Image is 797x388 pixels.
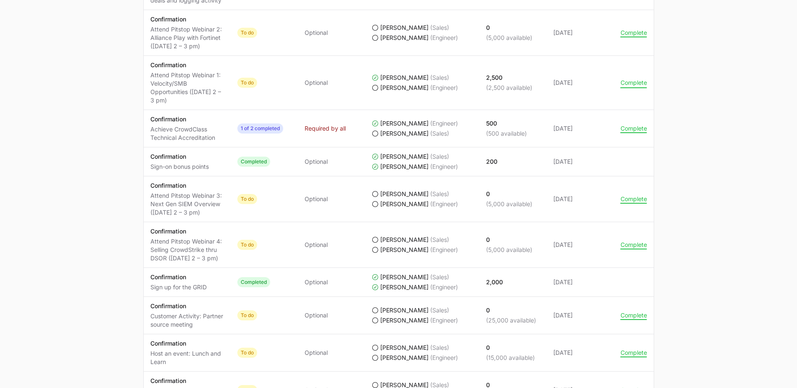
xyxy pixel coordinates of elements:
p: 0 [486,343,535,352]
p: Attend Pitstop Webinar 3: Next Gen SIEM Overview ([DATE] 2 – 3 pm) [150,191,224,217]
span: [PERSON_NAME] [380,190,429,198]
span: [PERSON_NAME] [380,24,429,32]
span: [PERSON_NAME] [380,236,429,244]
span: [DATE] [553,278,607,286]
span: [DATE] [553,29,607,37]
span: [DATE] [553,311,607,320]
p: Confirmation [150,377,224,385]
span: [DATE] [553,195,607,203]
span: [PERSON_NAME] [380,163,429,171]
span: [PERSON_NAME] [380,246,429,254]
p: Confirmation [150,302,224,310]
p: (500 available) [486,129,527,138]
p: (2,500 available) [486,84,532,92]
span: [PERSON_NAME] [380,119,429,128]
span: Optional [305,79,328,87]
p: Confirmation [150,339,224,348]
span: [PERSON_NAME] [380,73,429,82]
p: Host an event: Lunch and Learn [150,349,224,366]
span: (Engineer) [430,84,458,92]
p: 500 [486,119,527,128]
p: (5,000 available) [486,34,532,42]
span: [PERSON_NAME] [380,84,429,92]
span: (Engineer) [430,283,458,291]
span: Optional [305,29,328,37]
span: Optional [305,349,328,357]
span: Optional [305,241,328,249]
span: [PERSON_NAME] [380,354,429,362]
span: [DATE] [553,349,607,357]
p: Confirmation [150,61,224,69]
span: [PERSON_NAME] [380,129,429,138]
span: (Sales) [430,306,449,315]
p: Customer Activity: Partner source meeting [150,312,224,329]
span: (Sales) [430,273,449,281]
span: [PERSON_NAME] [380,306,429,315]
p: Confirmation [150,227,224,236]
span: (Sales) [430,24,449,32]
p: 200 [486,157,497,166]
p: Attend Pitstop Webinar 1: Velocity/SMB Opportunities ([DATE] 2 – 3 pm) [150,71,224,105]
button: Complete [621,79,647,87]
button: Complete [621,312,647,319]
p: Confirmation [150,273,207,281]
span: [DATE] [553,79,607,87]
p: Attend Pitstop Webinar 2: Alliance Play with Fortinet ([DATE] 2 – 3 pm) [150,25,224,50]
span: (Engineer) [430,163,458,171]
p: Achieve CrowdClass Technical Accreditation [150,125,224,142]
p: Sign up for the GRID [150,283,207,291]
p: 0 [486,190,532,198]
span: [DATE] [553,124,607,133]
p: Attend Pitstop Webinar 4: Selling CrowdStrike thru DSOR ([DATE] 2 – 3 pm) [150,237,224,262]
span: [DATE] [553,241,607,249]
span: (Sales) [430,152,449,161]
p: Sign-on bonus points [150,163,209,171]
p: (15,000 available) [486,354,535,362]
span: (Engineer) [430,200,458,208]
span: Optional [305,157,328,166]
p: 0 [486,306,536,315]
span: (Engineer) [430,354,458,362]
span: (Engineer) [430,246,458,254]
span: [DATE] [553,157,607,166]
button: Complete [621,195,647,203]
p: 0 [486,236,532,244]
span: (Sales) [430,190,449,198]
span: [PERSON_NAME] [380,343,429,352]
span: [PERSON_NAME] [380,34,429,42]
p: 2,000 [486,278,503,286]
span: [PERSON_NAME] [380,316,429,325]
span: Optional [305,278,328,286]
span: [PERSON_NAME] [380,283,429,291]
p: 0 [486,24,532,32]
p: (25,000 available) [486,316,536,325]
span: (Sales) [430,129,449,138]
span: Optional [305,311,328,320]
button: Complete [621,125,647,132]
span: (Engineer) [430,316,458,325]
span: [PERSON_NAME] [380,152,429,161]
button: Complete [621,29,647,37]
span: (Engineer) [430,34,458,42]
span: Optional [305,195,328,203]
p: 2,500 [486,73,532,82]
span: Required by all [305,124,346,133]
p: (5,000 available) [486,200,532,208]
p: Confirmation [150,15,224,24]
p: Confirmation [150,181,224,190]
p: Confirmation [150,115,224,123]
button: Complete [621,241,647,249]
span: (Sales) [430,73,449,82]
span: (Engineer) [430,119,458,128]
span: (Sales) [430,236,449,244]
span: [PERSON_NAME] [380,200,429,208]
button: Complete [621,349,647,357]
p: (5,000 available) [486,246,532,254]
span: (Sales) [430,343,449,352]
span: [PERSON_NAME] [380,273,429,281]
p: Confirmation [150,152,209,161]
